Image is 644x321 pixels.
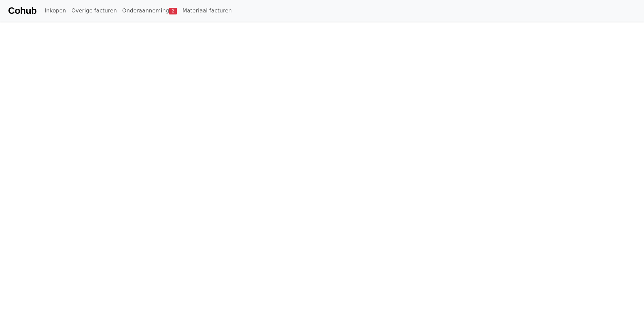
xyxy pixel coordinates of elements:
a: Inkopen [42,4,68,17]
a: Overige facturen [69,4,120,17]
a: Cohub [8,3,36,19]
a: Materiaal facturen [180,4,234,17]
span: 2 [169,8,177,14]
a: Onderaanneming2 [120,4,180,17]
